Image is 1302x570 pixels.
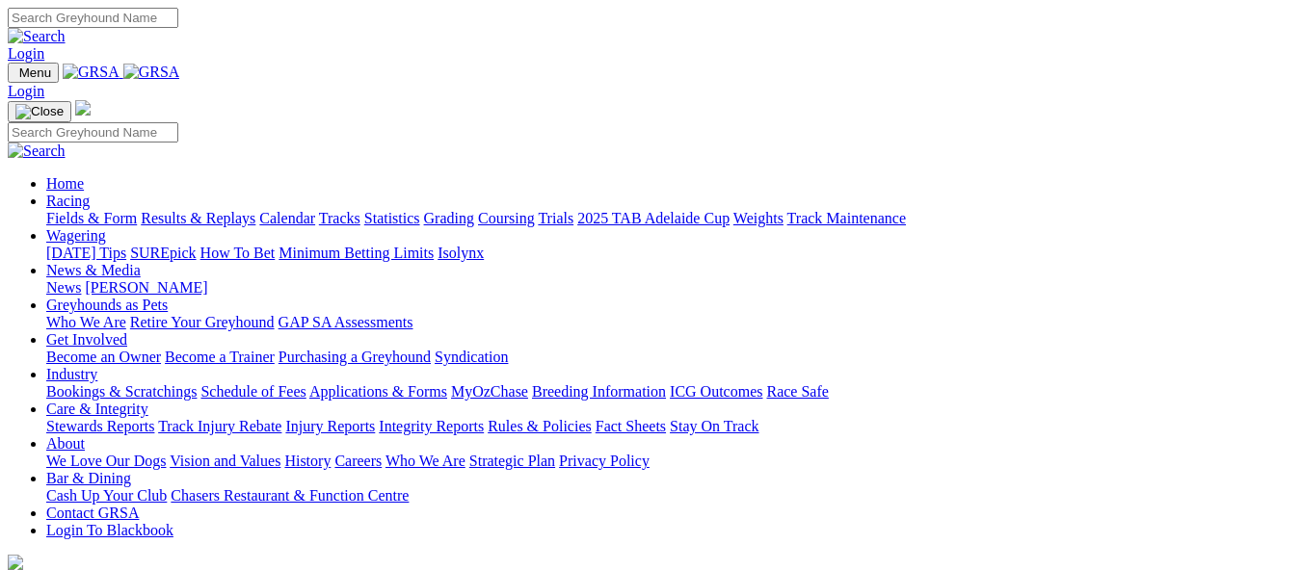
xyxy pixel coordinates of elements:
[46,210,1294,227] div: Racing
[46,314,1294,331] div: Greyhounds as Pets
[19,65,51,80] span: Menu
[46,279,81,296] a: News
[46,401,148,417] a: Care & Integrity
[46,245,1294,262] div: Wagering
[488,418,592,434] a: Rules & Policies
[200,245,276,261] a: How To Bet
[200,383,306,400] a: Schedule of Fees
[171,487,409,504] a: Chasers Restaurant & Function Centre
[451,383,528,400] a: MyOzChase
[46,418,1294,435] div: Care & Integrity
[46,297,168,313] a: Greyhounds as Pets
[284,453,331,469] a: History
[577,210,730,226] a: 2025 TAB Adelaide Cup
[309,383,447,400] a: Applications & Forms
[8,142,66,160] img: Search
[46,435,85,452] a: About
[279,314,413,330] a: GAP SA Assessments
[559,453,650,469] a: Privacy Policy
[46,227,106,244] a: Wagering
[670,418,758,434] a: Stay On Track
[46,470,131,486] a: Bar & Dining
[8,28,66,45] img: Search
[46,453,166,469] a: We Love Our Dogs
[285,418,375,434] a: Injury Reports
[733,210,784,226] a: Weights
[123,64,180,81] img: GRSA
[364,210,420,226] a: Statistics
[438,245,484,261] a: Isolynx
[46,383,1294,401] div: Industry
[670,383,762,400] a: ICG Outcomes
[165,349,275,365] a: Become a Trainer
[46,366,97,382] a: Industry
[158,418,281,434] a: Track Injury Rebate
[63,64,120,81] img: GRSA
[478,210,535,226] a: Coursing
[46,262,141,278] a: News & Media
[46,522,173,538] a: Login To Blackbook
[334,453,382,469] a: Careers
[46,279,1294,297] div: News & Media
[130,245,196,261] a: SUREpick
[46,175,84,192] a: Home
[170,453,280,469] a: Vision and Values
[279,349,431,365] a: Purchasing a Greyhound
[787,210,906,226] a: Track Maintenance
[46,487,167,504] a: Cash Up Your Club
[385,453,465,469] a: Who We Are
[435,349,508,365] a: Syndication
[46,193,90,209] a: Racing
[424,210,474,226] a: Grading
[279,245,434,261] a: Minimum Betting Limits
[469,453,555,469] a: Strategic Plan
[379,418,484,434] a: Integrity Reports
[46,314,126,330] a: Who We Are
[8,45,44,62] a: Login
[532,383,666,400] a: Breeding Information
[46,487,1294,505] div: Bar & Dining
[259,210,315,226] a: Calendar
[46,383,197,400] a: Bookings & Scratchings
[766,383,828,400] a: Race Safe
[596,418,666,434] a: Fact Sheets
[15,104,64,119] img: Close
[8,63,59,83] button: Toggle navigation
[8,8,178,28] input: Search
[46,331,127,348] a: Get Involved
[85,279,207,296] a: [PERSON_NAME]
[8,83,44,99] a: Login
[8,555,23,570] img: logo-grsa-white.png
[141,210,255,226] a: Results & Replays
[46,418,154,434] a: Stewards Reports
[8,122,178,142] input: Search
[46,245,126,261] a: [DATE] Tips
[46,349,1294,366] div: Get Involved
[46,210,137,226] a: Fields & Form
[8,101,71,122] button: Toggle navigation
[319,210,360,226] a: Tracks
[46,349,161,365] a: Become an Owner
[46,453,1294,470] div: About
[130,314,275,330] a: Retire Your Greyhound
[46,505,139,521] a: Contact GRSA
[75,100,91,116] img: logo-grsa-white.png
[538,210,573,226] a: Trials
